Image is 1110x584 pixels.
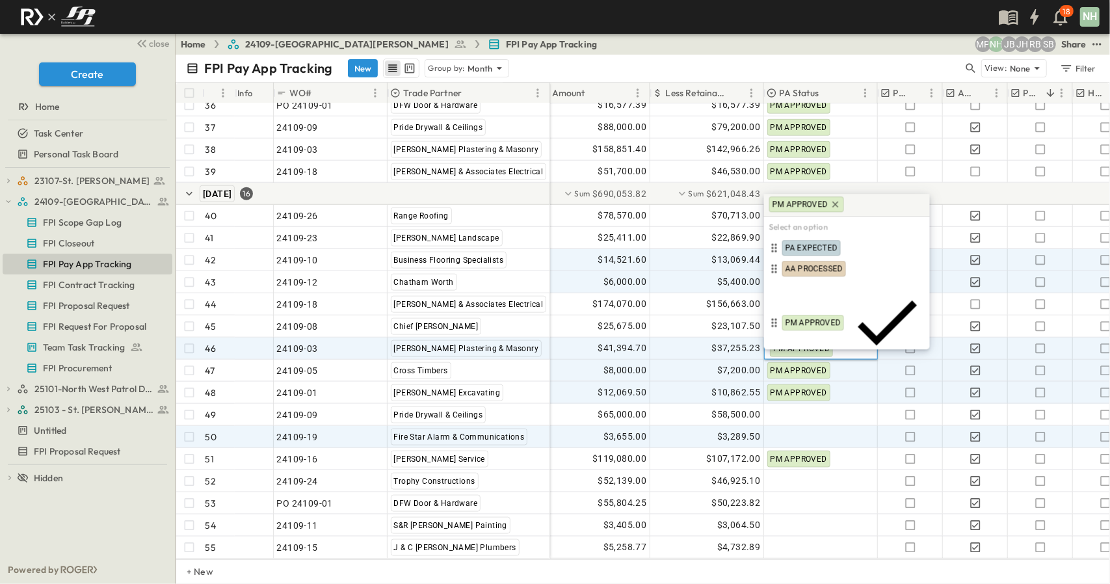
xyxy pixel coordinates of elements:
[858,85,873,101] button: Menu
[277,165,318,178] span: 24109-18
[203,189,231,199] span: [DATE]
[598,473,647,488] span: $52,139.00
[277,320,318,333] span: 24109-08
[764,217,930,237] h6: Select an option
[277,386,318,399] span: 24109-01
[603,518,647,533] span: $3,405.00
[385,60,401,76] button: row view
[771,123,827,132] span: PM APPROVED
[598,407,647,422] span: $65,000.00
[3,144,172,165] div: Personal Task Boardtest
[394,300,544,309] span: [PERSON_NAME] & Associates Electrical
[598,341,647,356] span: $41,394.70
[43,320,146,333] span: FPI Request For Proposal
[367,85,383,101] button: Menu
[767,282,927,364] div: PM APPROVED
[227,38,467,51] a: 24109-[GEOGRAPHIC_DATA][PERSON_NAME]
[773,344,830,353] span: PM APPROVED
[205,431,217,444] p: 50
[771,388,827,397] span: PM APPROVED
[394,101,478,110] span: DFW Door & Hardware
[780,86,819,100] p: PA Status
[150,37,170,50] span: close
[588,86,602,100] button: Sort
[712,98,761,113] span: $16,577.39
[630,85,646,101] button: Menu
[205,165,216,178] p: 39
[1080,7,1100,27] div: NH
[3,441,172,462] div: FPI Proposal Requesttest
[277,99,333,112] span: PO 24109-01
[277,519,318,532] span: 24109-11
[34,471,63,484] span: Hidden
[315,86,329,100] button: Sort
[771,167,827,176] span: PM APPROVED
[712,473,761,488] span: $46,925.10
[3,316,172,337] div: FPI Request For Proposaltest
[394,145,539,154] span: [PERSON_NAME] Plastering & Masonry
[603,429,647,444] span: $3,655.00
[706,187,760,200] span: $621,048.43
[394,344,539,353] span: [PERSON_NAME] Plastering & Masonry
[717,363,761,378] span: $7,200.00
[277,254,318,267] span: 24109-10
[205,342,216,355] p: 46
[1089,36,1105,52] button: test
[205,209,217,222] p: 40
[34,195,153,208] span: 24109-St. Teresa of Calcutta Parish Hall
[403,86,462,100] p: Trade Partner
[3,338,170,356] a: Team Task Tracking
[575,188,590,199] p: Sum
[989,85,1005,101] button: Menu
[43,362,112,375] span: FPI Procurement
[277,497,333,510] span: PO 24109-01
[984,61,1007,75] p: View:
[3,124,170,142] a: Task Center
[205,364,215,377] p: 47
[924,85,940,101] button: Menu
[3,399,172,420] div: 25103 - St. [PERSON_NAME] Phase 2test
[394,388,501,397] span: [PERSON_NAME] Excavating
[3,98,170,116] a: Home
[3,378,172,399] div: 25101-North West Patrol Divisiontest
[1055,59,1100,77] button: Filter
[598,252,647,267] span: $14,521.60
[205,143,216,156] p: 38
[17,401,170,419] a: 25103 - St. [PERSON_NAME] Phase 2
[598,230,647,245] span: $25,411.00
[786,263,843,274] span: AA PROCESSED
[394,167,544,176] span: [PERSON_NAME] & Associates Electrical
[207,86,222,100] button: Sort
[34,174,150,187] span: 23107-St. [PERSON_NAME]
[598,98,647,113] span: $16,577.39
[603,540,647,555] span: $5,258.77
[598,385,647,400] span: $12,069.50
[205,121,215,134] p: 37
[43,341,125,354] span: Team Task Tracking
[730,86,744,100] button: Sort
[771,366,827,375] span: PM APPROVED
[131,34,172,52] button: close
[34,424,66,437] span: Untitled
[245,38,449,51] span: 24109-[GEOGRAPHIC_DATA][PERSON_NAME]
[205,232,213,245] p: 41
[592,187,646,200] span: $690,053.82
[237,75,253,111] div: Info
[666,86,727,100] p: Less Retainage Amount
[706,297,760,312] span: $156,663.00
[744,85,760,101] button: Menu
[394,499,478,508] span: DFW Door & Hardware
[235,83,274,103] div: Info
[215,85,231,101] button: Menu
[767,240,927,256] div: PA EXPECTED
[277,298,318,311] span: 24109-18
[187,565,194,578] p: + New
[717,429,761,444] span: $3,289.50
[240,187,253,200] div: 16
[394,521,507,530] span: S&R [PERSON_NAME] Painting
[717,518,761,533] span: $3,064.50
[277,364,318,377] span: 24109-05
[3,420,172,441] div: Untitledtest
[1061,38,1087,51] div: Share
[786,243,838,253] span: PA EXPECTED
